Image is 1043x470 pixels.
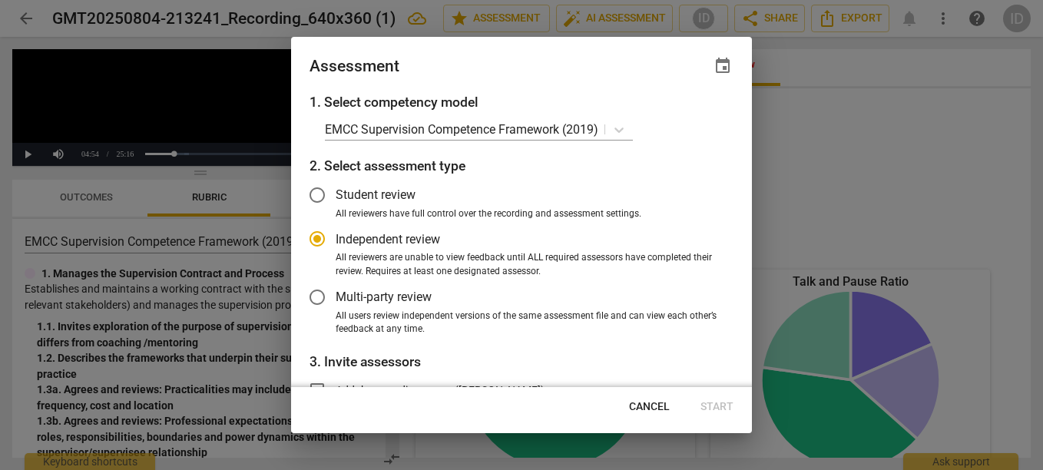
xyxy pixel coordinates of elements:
span: Multi-party review [336,288,432,306]
div: Assessment [310,57,399,76]
span: All reviewers are unable to view feedback until ALL required assessors have completed their revie... [336,251,721,278]
button: Cancel [617,393,682,421]
button: Due date [712,55,733,77]
span: Cancel [629,399,670,415]
h3: 2. Select assessment type [310,156,733,176]
h3: 1. Select competency model [310,92,733,112]
span: Add the recording owner ([PERSON_NAME]) as an assessor [336,382,618,399]
span: Student review [336,186,416,204]
span: All users review independent versions of the same assessment file and can view each other’s feedb... [336,309,721,336]
div: Assessment type [310,177,733,336]
h3: People will receive a link to the document to review. [310,352,733,372]
span: Independent review [336,230,440,248]
span: All reviewers have full control over the recording and assessment settings. [336,207,641,221]
span: event [714,57,732,75]
p: EMCC Supervision Competence Framework (2019) [325,121,598,138]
